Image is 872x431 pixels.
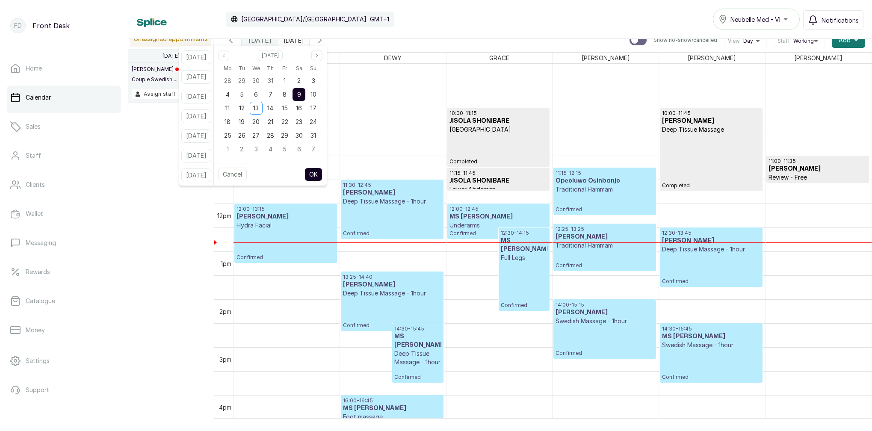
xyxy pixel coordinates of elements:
[7,231,121,255] a: Messaging
[343,397,441,404] p: 16:00 - 16:45
[236,221,335,230] p: Hydra Facial
[181,109,211,123] button: [DATE]
[278,129,292,142] div: 29 Aug 2025
[249,101,263,115] div: 13 Aug 2025
[297,77,301,84] span: 2
[343,322,441,329] span: Confirmed
[181,168,211,182] button: [DATE]
[556,317,653,325] p: Swedish Massage - 1hour
[296,118,302,125] span: 23
[7,378,121,402] a: Support
[7,56,121,80] a: Home
[283,91,287,98] span: 8
[281,118,288,125] span: 22
[7,318,121,342] a: Money
[278,63,292,74] div: Friday
[236,206,335,213] p: 12:00 - 13:15
[278,115,292,129] div: 22 Aug 2025
[224,77,231,84] span: 28
[26,151,41,160] p: Staff
[224,132,231,139] span: 25
[218,307,233,316] div: 2pm
[278,142,292,156] div: 05 Sep 2025
[132,76,179,83] p: Couple Swedish ...
[394,332,441,349] h3: MS [PERSON_NAME]
[839,36,851,44] span: Add
[249,74,263,88] div: 30 Jul 2025
[662,236,760,245] h3: [PERSON_NAME]
[235,63,249,74] div: Tuesday
[556,301,653,308] p: 14:00 - 15:15
[263,74,278,88] div: 31 Jul 2025
[220,142,234,156] div: 01 Sep 2025
[292,142,306,156] div: 06 Sep 2025
[252,63,260,74] span: We
[292,63,306,74] div: Saturday
[306,142,320,156] div: 07 Sep 2025
[394,349,441,366] p: Deep Tissue Massage - 1hour
[218,355,233,364] div: 3pm
[267,132,274,139] span: 28
[769,165,867,173] h3: [PERSON_NAME]
[26,93,51,102] p: Calendar
[449,206,547,213] p: 12:00 - 12:45
[449,117,547,125] h3: JISOLA SHONIBARE
[181,149,211,162] button: [DATE]
[26,210,43,218] p: Wallet
[310,104,316,112] span: 17
[777,38,821,44] button: StaffWorking
[249,142,263,156] div: 03 Sep 2025
[181,129,211,143] button: [DATE]
[181,70,211,84] button: [DATE]
[278,88,292,101] div: 08 Aug 2025
[242,30,278,50] div: [DATE]
[249,115,263,129] div: 20 Aug 2025
[267,63,274,74] span: Th
[296,63,302,74] span: Sa
[501,230,548,236] p: 12:30 - 14:15
[263,88,278,101] div: 07 Aug 2025
[26,386,49,394] p: Support
[343,274,441,280] p: 13:25 - 14:40
[449,177,547,185] h3: JISOLA SHONIBARE
[769,158,867,165] p: 11:00 - 11:35
[312,77,315,84] span: 3
[296,132,303,139] span: 30
[449,158,547,165] span: Completed
[219,259,233,268] div: 1pm
[281,132,288,139] span: 29
[240,145,243,153] span: 2
[306,74,320,88] div: 03 Aug 2025
[292,101,306,115] div: 16 Aug 2025
[7,349,121,373] a: Settings
[803,10,863,30] button: Notifications
[311,50,322,61] button: Next month
[580,53,632,63] span: [PERSON_NAME]
[556,350,653,357] span: Confirmed
[686,53,738,63] span: [PERSON_NAME]
[556,226,653,233] p: 12:25 - 13:25
[241,15,367,24] p: [GEOGRAPHIC_DATA]/[GEOGRAPHIC_DATA]
[26,122,41,131] p: Sales
[238,132,245,139] span: 26
[556,177,653,185] h3: Opeoluwa Osinbanjo
[488,53,511,63] span: GRACE
[292,115,306,129] div: 23 Aug 2025
[225,118,231,125] span: 18
[306,101,320,115] div: 17 Aug 2025
[556,170,653,177] p: 11:15 - 12:15
[449,213,547,221] h3: MS [PERSON_NAME]
[216,211,233,220] div: 12pm
[662,125,760,134] p: Deep Tissue Massage
[662,374,760,381] span: Confirmed
[220,88,234,101] div: 04 Aug 2025
[132,66,179,73] p: [PERSON_NAME]
[26,326,45,334] p: Money
[556,185,653,194] p: Traditional Hammam
[278,101,292,115] div: 15 Aug 2025
[793,38,814,44] span: Working
[662,325,760,332] p: 14:30 - 15:45
[7,144,121,168] a: Staff
[218,50,229,61] button: Previous month
[556,262,653,269] span: Confirmed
